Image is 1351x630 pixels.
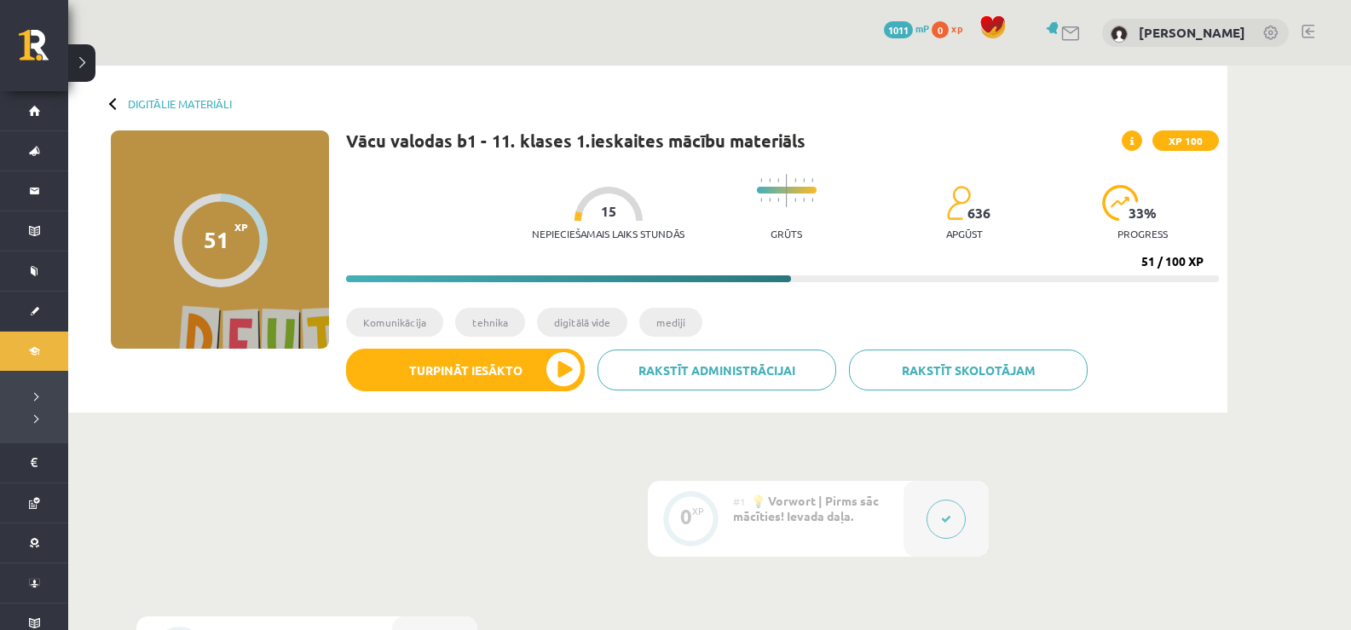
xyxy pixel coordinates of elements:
p: apgūst [946,228,983,240]
button: Turpināt iesākto [346,349,585,391]
a: [PERSON_NAME] [1139,24,1245,41]
li: tehnika [455,308,525,337]
img: icon-short-line-57e1e144782c952c97e751825c79c345078a6d821885a25fce030b3d8c18986b.svg [760,198,762,202]
img: icon-short-line-57e1e144782c952c97e751825c79c345078a6d821885a25fce030b3d8c18986b.svg [811,198,813,202]
span: 0 [932,21,949,38]
li: mediji [639,308,702,337]
img: icon-short-line-57e1e144782c952c97e751825c79c345078a6d821885a25fce030b3d8c18986b.svg [769,178,771,182]
img: icon-short-line-57e1e144782c952c97e751825c79c345078a6d821885a25fce030b3d8c18986b.svg [777,198,779,202]
img: Reinārs Veikšs [1111,26,1128,43]
img: icon-short-line-57e1e144782c952c97e751825c79c345078a6d821885a25fce030b3d8c18986b.svg [794,198,796,202]
img: icon-short-line-57e1e144782c952c97e751825c79c345078a6d821885a25fce030b3d8c18986b.svg [794,178,796,182]
a: 1011 mP [884,21,929,35]
span: 33 % [1129,205,1158,221]
img: icon-short-line-57e1e144782c952c97e751825c79c345078a6d821885a25fce030b3d8c18986b.svg [811,178,813,182]
a: Rakstīt administrācijai [598,350,836,390]
a: 0 xp [932,21,971,35]
span: #1 [733,494,746,508]
img: icon-long-line-d9ea69661e0d244f92f715978eff75569469978d946b2353a9bb055b3ed8787d.svg [786,174,788,207]
p: Nepieciešamais laiks stundās [532,228,684,240]
span: 636 [967,205,990,221]
div: XP [692,506,704,516]
img: icon-short-line-57e1e144782c952c97e751825c79c345078a6d821885a25fce030b3d8c18986b.svg [803,198,805,202]
a: Rakstīt skolotājam [849,350,1088,390]
a: Rīgas 1. Tālmācības vidusskola [19,30,68,72]
span: 💡 Vorwort | Pirms sāc mācīties! Ievada daļa. [733,493,879,523]
span: mP [915,21,929,35]
li: digitālā vide [537,308,627,337]
span: xp [951,21,962,35]
p: Grūts [771,228,802,240]
div: 51 [204,227,229,252]
li: Komunikācija [346,308,443,337]
img: students-c634bb4e5e11cddfef0936a35e636f08e4e9abd3cc4e673bd6f9a4125e45ecb1.svg [946,185,971,221]
img: icon-short-line-57e1e144782c952c97e751825c79c345078a6d821885a25fce030b3d8c18986b.svg [803,178,805,182]
h1: Vācu valodas b1 - 11. klases 1.ieskaites mācību materiāls [346,130,805,151]
div: 0 [680,509,692,524]
p: progress [1117,228,1168,240]
span: XP 100 [1152,130,1219,151]
span: XP [234,221,248,233]
img: icon-short-line-57e1e144782c952c97e751825c79c345078a6d821885a25fce030b3d8c18986b.svg [769,198,771,202]
span: 15 [601,204,616,219]
a: Digitālie materiāli [128,97,232,110]
img: icon-short-line-57e1e144782c952c97e751825c79c345078a6d821885a25fce030b3d8c18986b.svg [777,178,779,182]
img: icon-progress-161ccf0a02000e728c5f80fcf4c31c7af3da0e1684b2b1d7c360e028c24a22f1.svg [1102,185,1139,221]
span: 1011 [884,21,913,38]
img: icon-short-line-57e1e144782c952c97e751825c79c345078a6d821885a25fce030b3d8c18986b.svg [760,178,762,182]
